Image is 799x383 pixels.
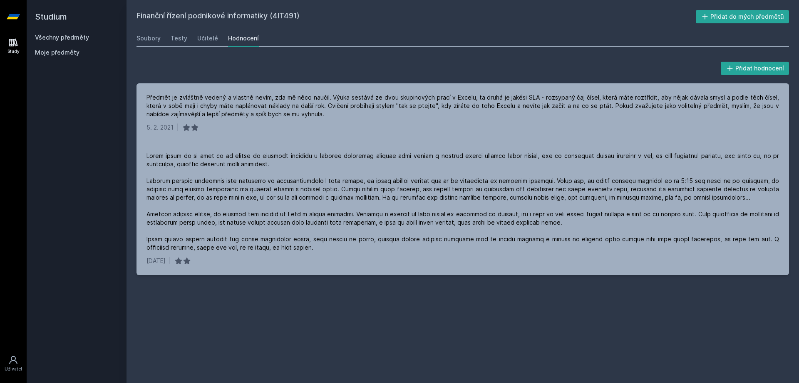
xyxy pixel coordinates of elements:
[5,366,22,372] div: Uživatel
[35,34,89,41] a: Všechny předměty
[35,48,79,57] span: Moje předměty
[197,34,218,43] div: Učitelé
[146,257,166,265] div: [DATE]
[136,10,696,23] h2: Finanční řízení podnikové informatiky (4IT491)
[7,48,20,55] div: Study
[177,123,179,132] div: |
[228,34,259,43] div: Hodnocení
[2,33,25,59] a: Study
[696,10,789,23] button: Přidat do mých předmětů
[171,30,187,47] a: Testy
[171,34,187,43] div: Testy
[136,34,161,43] div: Soubory
[146,123,174,132] div: 5. 2. 2021
[169,257,171,265] div: |
[197,30,218,47] a: Učitelé
[228,30,259,47] a: Hodnocení
[2,351,25,376] a: Uživatel
[721,62,789,75] button: Přidat hodnocení
[146,152,779,252] div: Lorem ipsum do si amet co ad elitse do eiusmodt incididu u laboree doloremag aliquae admi veniam ...
[136,30,161,47] a: Soubory
[146,93,779,118] div: Předmět je zvláštně vedený a vlastně nevím, zda mě něco naučil. Výuka sestává ze dvou skupinových...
